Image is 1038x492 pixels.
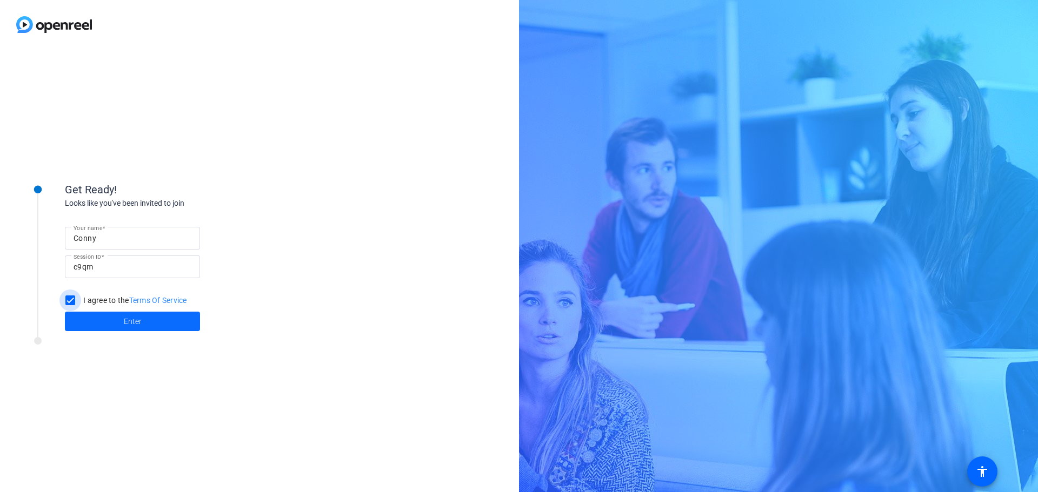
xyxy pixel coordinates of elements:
[74,225,102,231] mat-label: Your name
[81,295,187,306] label: I agree to the
[74,253,101,260] mat-label: Session ID
[65,312,200,331] button: Enter
[129,296,187,305] a: Terms Of Service
[65,181,281,198] div: Get Ready!
[976,465,989,478] mat-icon: accessibility
[124,316,142,327] span: Enter
[65,198,281,209] div: Looks like you've been invited to join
